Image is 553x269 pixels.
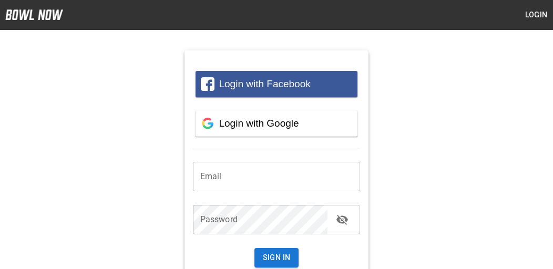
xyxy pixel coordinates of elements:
[196,110,358,137] button: Login with Google
[5,9,63,20] img: logo
[519,5,553,25] button: Login
[332,209,353,230] button: toggle password visibility
[219,78,310,89] span: Login with Facebook
[196,71,358,97] button: Login with Facebook
[254,248,299,267] button: Sign In
[219,118,299,129] span: Login with Google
